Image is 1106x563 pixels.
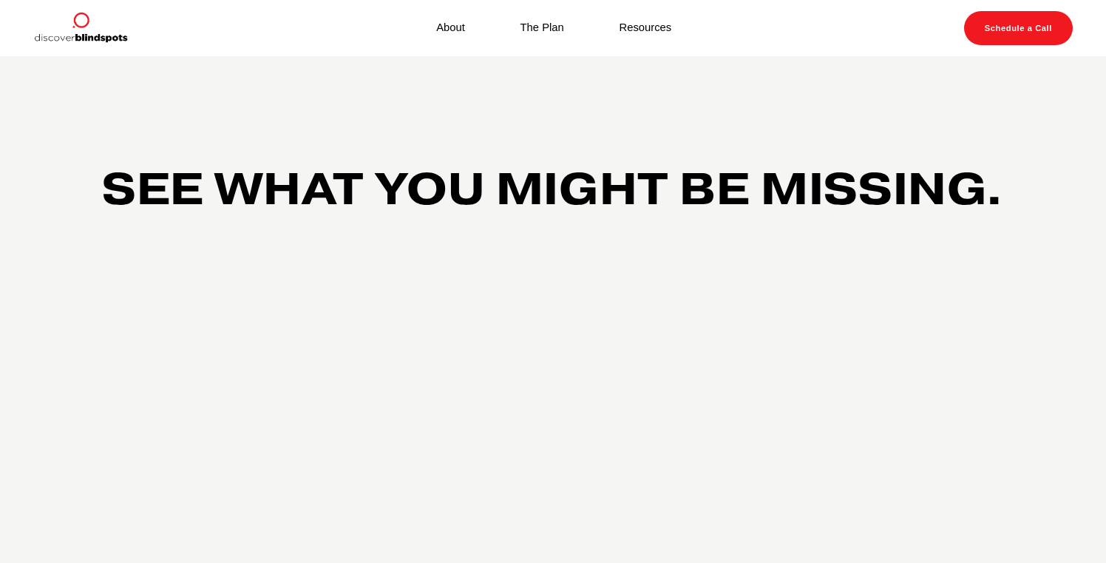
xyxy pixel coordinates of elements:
[520,18,564,38] a: The Plan
[33,11,128,45] img: Discover Blind Spots
[436,18,465,38] a: About
[77,165,1029,212] h2: See What You Might Be Missing.
[620,18,672,38] a: Resources
[964,11,1073,45] a: Schedule a Call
